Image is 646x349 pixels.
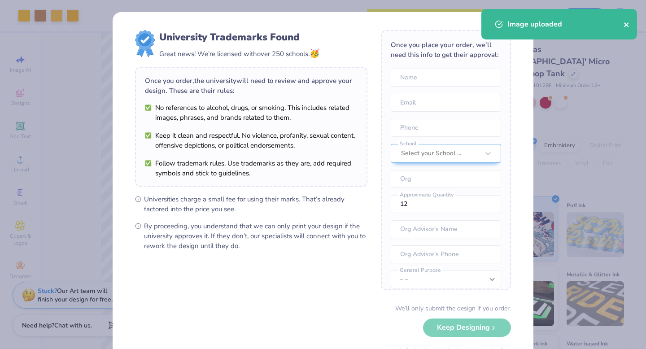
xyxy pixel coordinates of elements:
[391,220,501,238] input: Org Advisor's Name
[391,119,501,137] input: Phone
[624,19,630,30] button: close
[391,69,501,87] input: Name
[391,195,501,213] input: Approximate Quantity
[391,94,501,112] input: Email
[310,48,319,59] span: 🥳
[391,170,501,188] input: Org
[507,19,624,30] div: Image uploaded
[144,221,367,251] span: By proceeding, you understand that we can only print your design if the university approves it. I...
[145,76,358,96] div: Once you order, the university will need to review and approve your design. These are their rules:
[395,304,511,313] div: We’ll only submit the design if you order.
[391,40,501,60] div: Once you place your order, we’ll need this info to get their approval:
[145,158,358,178] li: Follow trademark rules. Use trademarks as they are, add required symbols and stick to guidelines.
[159,48,319,60] div: Great news! We’re licensed with over 250 schools.
[159,30,319,44] div: University Trademarks Found
[391,245,501,263] input: Org Advisor's Phone
[135,30,155,57] img: license-marks-badge.png
[145,131,358,150] li: Keep it clean and respectful. No violence, profanity, sexual content, offensive depictions, or po...
[145,103,358,122] li: No references to alcohol, drugs, or smoking. This includes related images, phrases, and brands re...
[144,194,367,214] span: Universities charge a small fee for using their marks. That’s already factored into the price you...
